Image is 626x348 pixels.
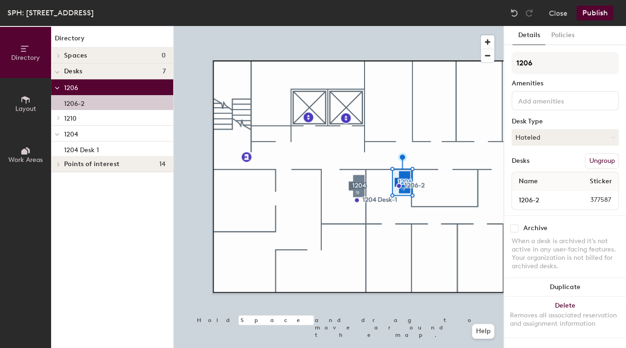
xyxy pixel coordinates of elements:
[7,7,94,19] div: SPH: [STREET_ADDRESS]
[509,8,519,18] img: Undo
[64,52,87,59] span: Spaces
[509,311,620,328] div: Removes all associated reservation and assignment information
[504,296,626,337] button: DeleteRemoves all associated reservation and assignment information
[523,225,547,232] div: Archive
[64,130,78,138] span: 1204
[504,278,626,296] button: Duplicate
[585,173,616,190] span: Sticker
[15,105,36,113] span: Layout
[511,237,619,271] div: When a desk is archived it's not active in any user-facing features. Your organization is not bil...
[64,161,119,168] span: Points of interest
[514,193,567,206] input: Unnamed desk
[64,84,78,92] span: 1206
[64,97,85,108] p: 1206-2
[8,156,43,164] span: Work Areas
[524,8,534,18] img: Redo
[545,26,580,45] button: Policies
[548,6,567,20] button: Close
[511,157,529,165] div: Desks
[514,173,542,190] span: Name
[511,80,619,87] div: Amenities
[512,26,545,45] button: Details
[64,115,77,122] span: 1210
[472,324,494,339] button: Help
[51,33,173,48] h1: Directory
[511,118,619,125] div: Desk Type
[585,153,619,169] button: Ungroup
[159,161,166,168] span: 14
[576,6,613,20] button: Publish
[516,95,600,106] input: Add amenities
[64,143,99,154] p: 1204 Desk 1
[11,54,40,62] span: Directory
[163,68,166,75] span: 7
[162,52,166,59] span: 0
[567,195,616,205] span: 377587
[64,68,82,75] span: Desks
[511,129,619,146] button: Hoteled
